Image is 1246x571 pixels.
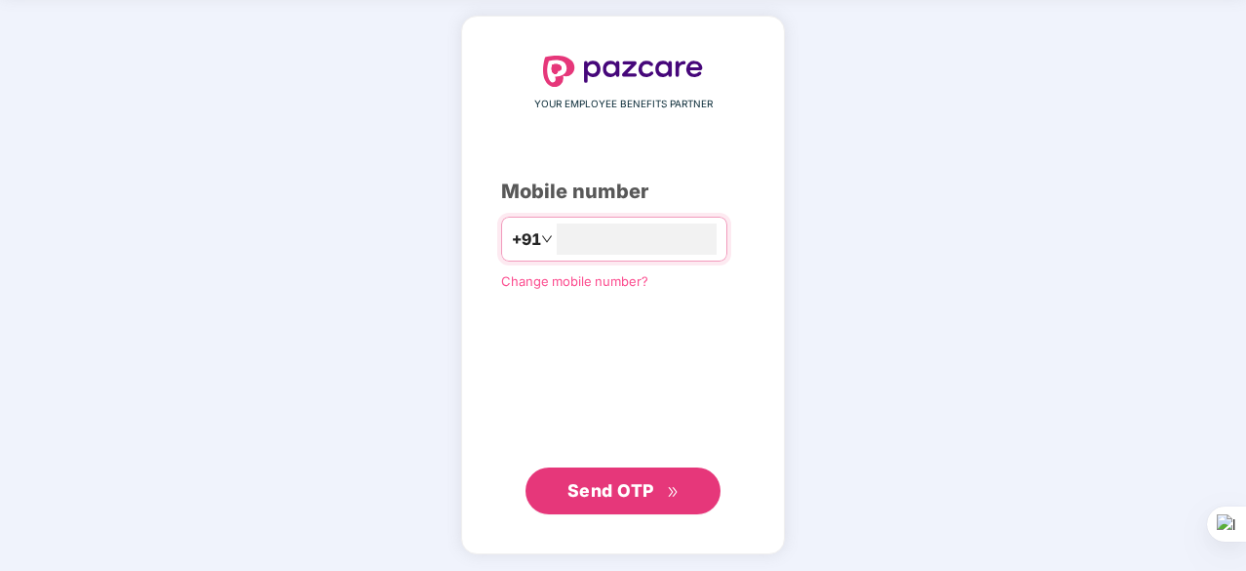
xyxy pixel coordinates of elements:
[526,468,720,514] button: Send OTPdouble-right
[501,273,648,289] a: Change mobile number?
[567,480,654,501] span: Send OTP
[512,227,541,252] span: +91
[534,97,713,112] span: YOUR EMPLOYEE BENEFITS PARTNER
[501,177,745,207] div: Mobile number
[667,486,680,499] span: double-right
[541,233,553,245] span: down
[543,56,703,87] img: logo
